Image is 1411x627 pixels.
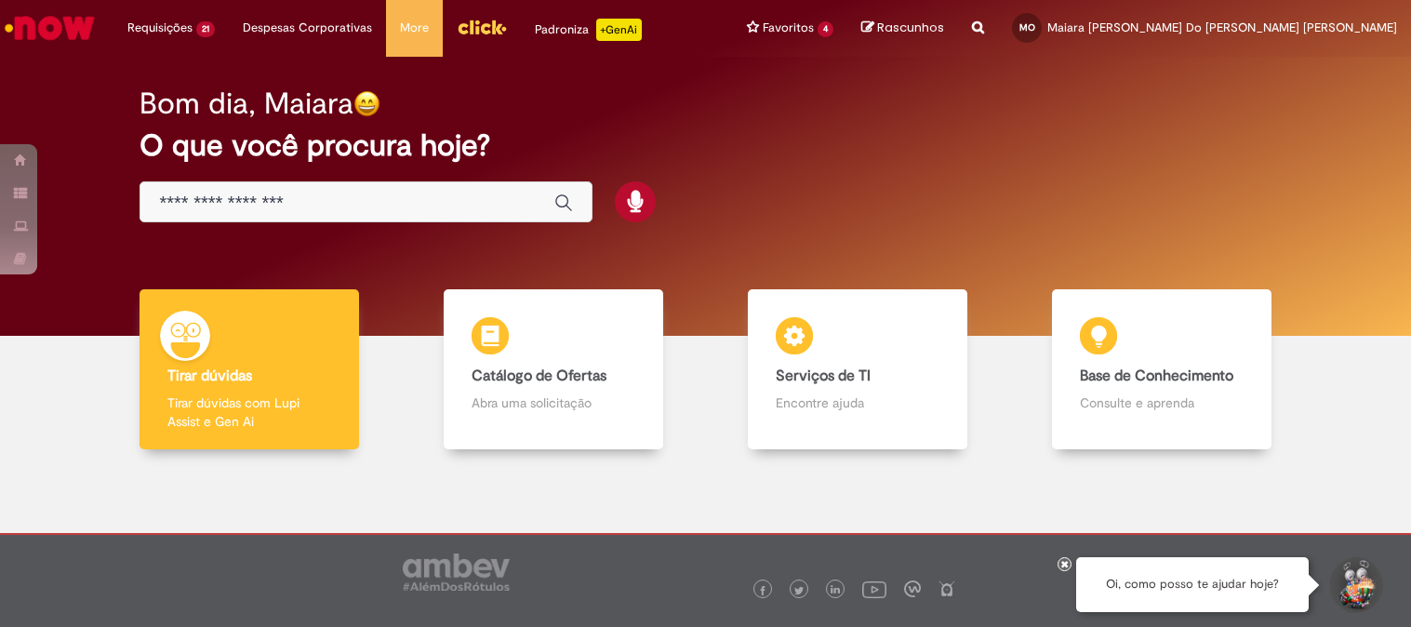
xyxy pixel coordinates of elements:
[2,9,98,47] img: ServiceNow
[706,289,1010,450] a: Serviços de TI Encontre ajuda
[243,19,372,37] span: Despesas Corporativas
[400,19,429,37] span: More
[472,367,606,385] b: Catálogo de Ofertas
[457,13,507,41] img: click_logo_yellow_360x200.png
[763,19,814,37] span: Favoritos
[472,394,635,412] p: Abra uma solicitação
[776,367,871,385] b: Serviços de TI
[818,21,833,37] span: 4
[1080,367,1233,385] b: Base de Conhecimento
[353,90,380,117] img: happy-face.png
[938,580,955,597] img: logo_footer_naosei.png
[1076,557,1309,612] div: Oi, como posso te ajudar hoje?
[127,19,193,37] span: Requisições
[794,586,804,595] img: logo_footer_twitter.png
[904,580,921,597] img: logo_footer_workplace.png
[402,289,706,450] a: Catálogo de Ofertas Abra uma solicitação
[1009,289,1313,450] a: Base de Conhecimento Consulte e aprenda
[1019,21,1035,33] span: MO
[861,20,944,37] a: Rascunhos
[98,289,402,450] a: Tirar dúvidas Tirar dúvidas com Lupi Assist e Gen Ai
[1047,20,1397,35] span: Maiara [PERSON_NAME] Do [PERSON_NAME] [PERSON_NAME]
[1327,557,1383,613] button: Iniciar Conversa de Suporte
[167,367,252,385] b: Tirar dúvidas
[403,554,510,591] img: logo_footer_ambev_rotulo_gray.png
[167,394,331,431] p: Tirar dúvidas com Lupi Assist e Gen Ai
[140,87,353,120] h2: Bom dia, Maiara
[1080,394,1244,412] p: Consulte e aprenda
[140,129,1271,162] h2: O que você procura hoje?
[862,577,886,601] img: logo_footer_youtube.png
[776,394,939,412] p: Encontre ajuda
[831,585,840,596] img: logo_footer_linkedin.png
[758,586,767,595] img: logo_footer_facebook.png
[596,19,642,41] p: +GenAi
[877,19,944,36] span: Rascunhos
[196,21,215,37] span: 21
[535,19,642,41] div: Padroniza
